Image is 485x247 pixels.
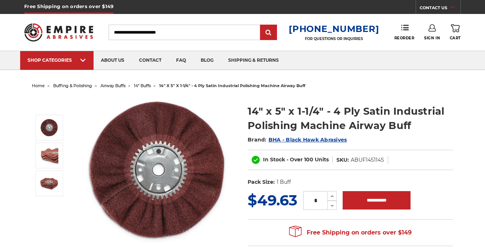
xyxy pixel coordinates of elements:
span: In Stock [263,156,285,163]
a: [PHONE_NUMBER] [289,24,379,34]
dt: SKU: [336,156,349,164]
a: blog [193,51,221,70]
span: 100 [304,156,313,163]
input: Submit [261,25,276,40]
a: home [32,83,45,88]
a: CONTACT US [420,4,460,14]
span: Free Shipping on orders over $149 [289,225,412,240]
img: Empire Abrasives [24,19,93,46]
p: FOR QUESTIONS OR INQUIRIES [289,36,379,41]
span: Reorder [394,36,415,40]
a: airway buffs [101,83,125,88]
span: $49.63 [248,191,298,209]
dd: ABUF145114S [351,156,384,164]
span: Brand: [248,136,267,143]
a: shipping & returns [221,51,286,70]
div: SHOP CATEGORIES [28,57,86,63]
a: about us [94,51,132,70]
img: 14 inch satin surface prep airway buffing wheel [84,96,231,243]
img: 14 inch satin surface prep airway buffing wheel [40,118,58,137]
span: Cart [450,36,461,40]
img: satin non woven 14 inch airway buff [40,174,58,193]
a: Cart [450,24,461,40]
span: Sign In [424,36,440,40]
span: 14" x 5" x 1-1/4" - 4 ply satin industrial polishing machine airway buff [159,83,305,88]
h1: 14" x 5" x 1-1/4" - 4 Ply Satin Industrial Polishing Machine Airway Buff [248,104,453,133]
a: contact [132,51,169,70]
a: Reorder [394,24,415,40]
span: Units [315,156,329,163]
img: 14" x 5" x 1-1/4" - 4 Ply Satin Industrial Polishing Machine Airway Buff [40,146,58,165]
dd: 1 Buff [277,178,291,186]
span: - Over [287,156,303,163]
a: faq [169,51,193,70]
a: 14" buffs [134,83,151,88]
dt: Pack Size: [248,178,275,186]
a: BHA - Black Hawk Abrasives [269,136,347,143]
a: buffing & polishing [53,83,92,88]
